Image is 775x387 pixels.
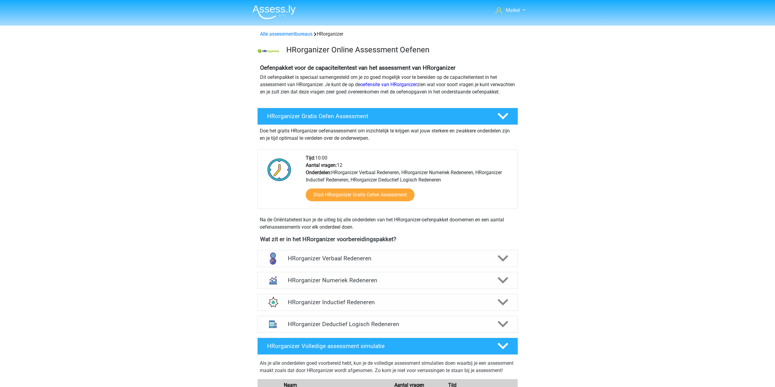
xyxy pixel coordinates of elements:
img: figuurreeksen [265,294,281,310]
img: abstracte matrices [265,316,281,332]
a: Alle assessmentbureaus [260,31,312,37]
img: HRorganizer Logo [258,49,279,53]
a: HRorganizer Gratis Oefen Assessment [255,108,520,125]
b: Tijd: [306,155,315,161]
div: Als je alle onderdelen goed voorbereid hebt, kun je de volledige assessment simulaties doen waarb... [260,360,516,377]
img: numeriek redeneren [265,273,281,288]
div: Na de Oriëntatietest kun je de uitleg bij alle onderdelen van het HRorganizer-oefenpakket doornem... [257,216,518,231]
img: Klok [264,154,295,185]
a: oefensite van HRorganizer [360,82,417,87]
span: Maikel [506,7,520,13]
a: abstracte matrices HRorganizer Deductief Logisch Redeneren [255,316,520,333]
div: 10:00 12 HRorganizer Verbaal Redeneren, HRorganizer Numeriek Redeneren, HRorganizer Inductief Red... [301,154,517,209]
a: figuurreeksen HRorganizer Inductief Redeneren [255,294,520,311]
b: Aantal vragen: [306,162,337,168]
h3: HRorganizer Online Assessment Oefenen [286,45,513,55]
a: Start HRorganizer Gratis Oefen Assessment [306,188,414,201]
div: Doe het gratis HRorganizer oefenassessment om inzichtelijk te krijgen wat jouw sterkere en zwakke... [257,125,518,142]
img: verbaal redeneren [265,251,281,266]
h4: HRorganizer Volledige assessment simulatie [267,343,488,350]
h4: HRorganizer Gratis Oefen Assessment [267,113,488,120]
p: Dit oefenpakket is speciaal samengesteld om je zo goed mogelijk voor te bereiden op de capaciteit... [260,74,515,96]
b: Oefenpakket voor de capaciteitentest van het assessment van HRorganizer [260,64,456,71]
a: verbaal redeneren HRorganizer Verbaal Redeneren [255,250,520,267]
h4: Wat zit er in het HRorganizer voorbereidingspakket? [260,236,515,243]
h4: HRorganizer Inductief Redeneren [288,299,487,306]
img: Assessly [252,5,296,19]
div: HRorganizer [258,30,518,38]
h4: HRorganizer Deductief Logisch Redeneren [288,321,487,328]
a: numeriek redeneren HRorganizer Numeriek Redeneren [255,272,520,289]
a: HRorganizer Volledige assessment simulatie [255,338,520,355]
h4: HRorganizer Numeriek Redeneren [288,277,487,284]
b: Onderdelen: [306,170,331,175]
a: Maikel [493,7,527,14]
h4: HRorganizer Verbaal Redeneren [288,255,487,262]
